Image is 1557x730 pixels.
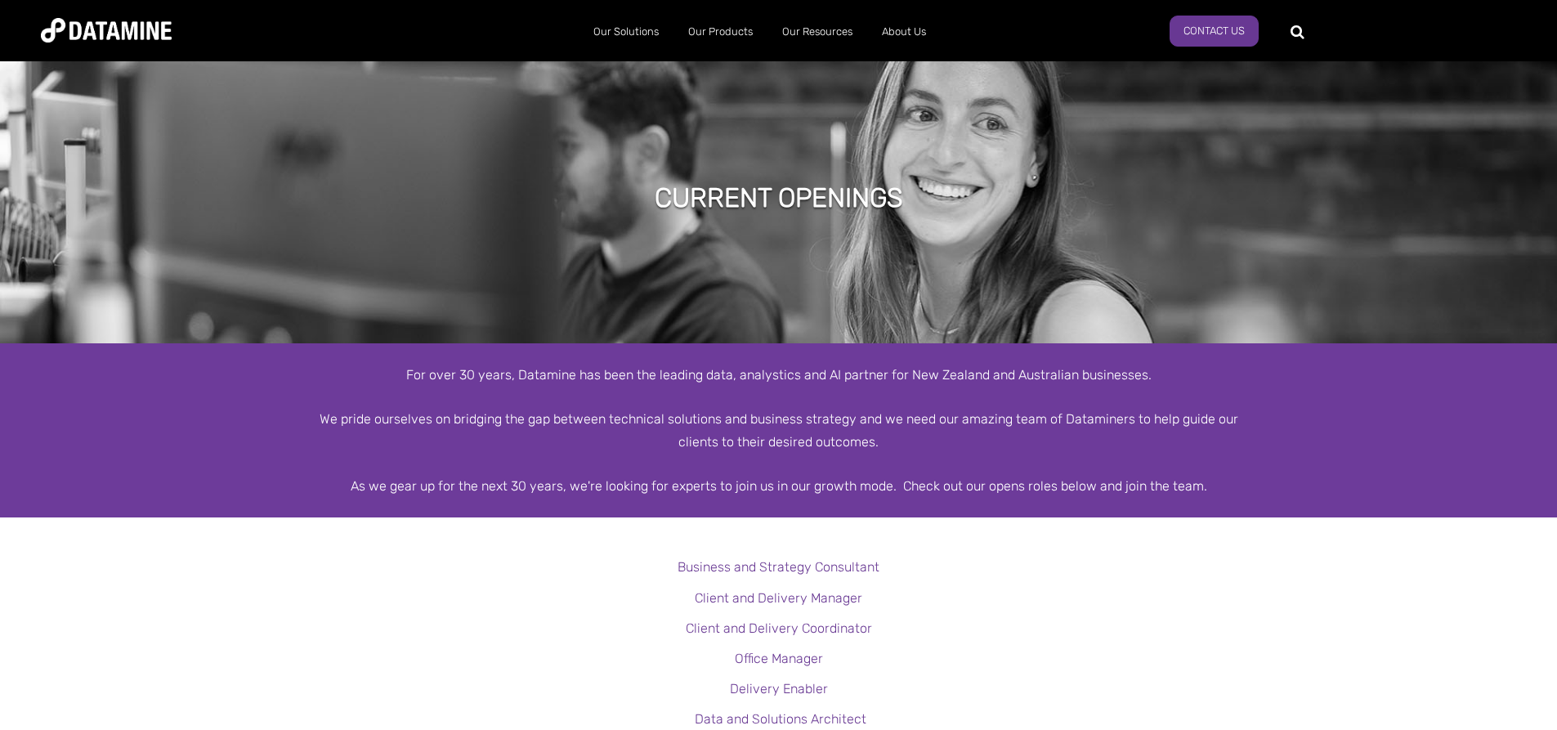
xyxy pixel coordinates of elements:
a: Our Resources [767,11,867,53]
a: Business and Strategy Consultant [678,559,879,575]
a: Client and Delivery Manager [695,590,862,606]
div: We pride ourselves on bridging the gap between technical solutions and business strategy and we n... [313,408,1245,452]
h1: Current Openings [655,180,903,216]
a: Office Manager [735,651,823,666]
img: Datamine [41,18,172,43]
div: For over 30 years, Datamine has been the leading data, analystics and AI partner for New Zealand ... [313,364,1245,386]
div: As we gear up for the next 30 years, we're looking for experts to join us in our growth mode. Che... [313,475,1245,497]
a: About Us [867,11,941,53]
a: Data and Solutions Architect [695,711,866,727]
a: Delivery Enabler [730,681,828,696]
a: Contact us [1170,16,1259,47]
a: Client and Delivery Coordinator [686,620,872,636]
a: Our Products [673,11,767,53]
a: Our Solutions [579,11,673,53]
